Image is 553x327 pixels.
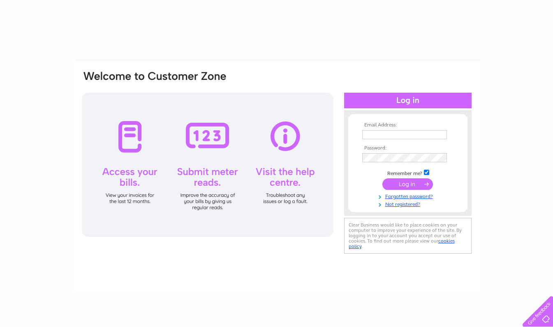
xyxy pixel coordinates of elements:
a: Not registered? [362,200,456,208]
div: Clear Business would like to place cookies on your computer to improve your experience of the sit... [344,218,472,254]
th: Password: [360,145,456,151]
td: Remember me? [360,168,456,177]
input: Submit [382,178,433,190]
a: cookies policy [349,238,455,249]
th: Email Address: [360,122,456,128]
a: Forgotten password? [362,192,456,200]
